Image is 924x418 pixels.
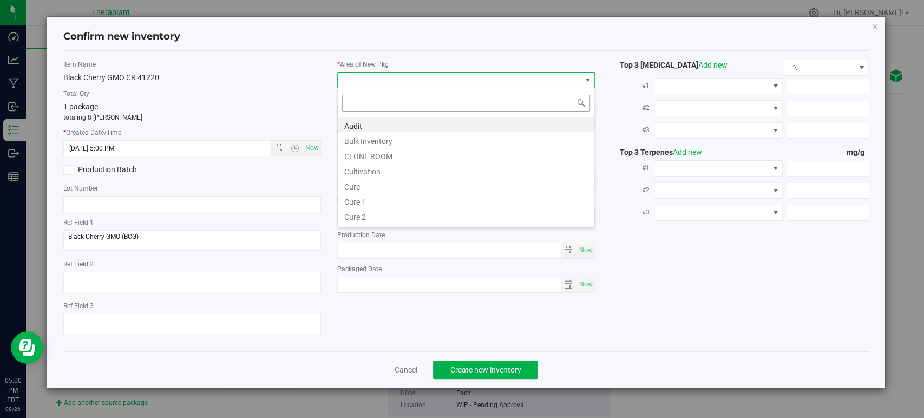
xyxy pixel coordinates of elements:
span: select [561,243,576,258]
span: select [561,277,576,292]
label: Production Batch [63,164,184,175]
label: Ref Field 3 [63,301,321,311]
span: 1 package [63,102,98,111]
span: Set Current date [303,140,322,156]
label: #2 [611,180,654,200]
label: #3 [611,203,654,222]
a: Cancel [394,364,417,375]
span: % [783,60,855,75]
label: Ref Field 1 [63,218,321,227]
button: Create new inventory [433,361,538,379]
h4: Confirm new inventory [63,30,180,44]
span: Open the date view [270,144,289,153]
label: #1 [611,158,654,178]
span: Set Current date [577,243,595,258]
p: totaling 8 [PERSON_NAME] [63,113,321,122]
label: Created Date/Time [63,128,321,138]
label: #1 [611,76,654,95]
label: #2 [611,98,654,117]
label: Ref Field 2 [63,259,321,269]
label: Packaged Date [337,264,595,274]
iframe: Resource center [11,331,43,364]
label: #3 [611,120,654,140]
label: Item Name [63,60,321,69]
a: Add new [673,148,702,156]
label: Lot Number [63,184,321,193]
label: Production Date [337,230,595,240]
span: mg/g [847,148,869,156]
span: Top 3 Terpenes [611,148,702,156]
label: Area of New Pkg [337,60,595,69]
span: Create new inventory [450,365,521,374]
span: select [576,277,594,292]
div: Black Cherry GMO CR 41220 [63,72,321,83]
span: Set Current date [577,277,595,292]
span: select [576,243,594,258]
a: Add new [698,61,728,69]
span: Open the time view [286,144,304,153]
span: Top 3 [MEDICAL_DATA] [611,61,728,69]
label: Total Qty [63,89,321,99]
